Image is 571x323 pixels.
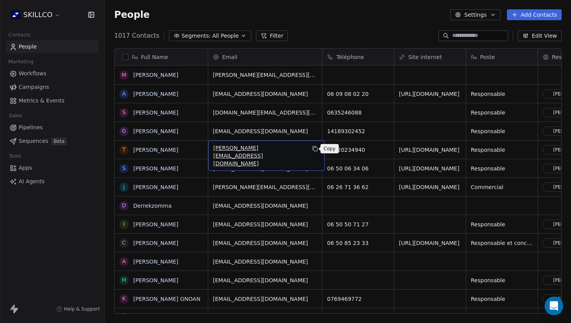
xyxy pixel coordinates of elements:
[327,109,389,116] span: 0635246088
[327,183,389,191] span: 06 26 71 36 62
[123,220,125,228] div: I
[6,175,98,188] a: AI Agents
[122,164,126,172] div: S
[471,165,533,172] span: Responsable
[122,295,125,303] div: k
[256,30,288,41] button: Filter
[450,9,500,20] button: Settings
[133,259,178,265] a: [PERSON_NAME]
[115,49,208,65] div: Full Name
[222,53,237,61] span: Email
[6,40,98,53] a: People
[336,53,364,61] span: Téléphone
[394,49,466,65] div: Site internet
[19,97,64,105] span: Metrics & Events
[6,67,98,80] a: Workflows
[122,276,126,284] div: M
[471,295,533,303] span: Responsable
[133,203,172,209] a: Derrekzomma
[115,66,208,314] div: grid
[327,127,389,135] span: 14189302452
[212,32,238,40] span: All People
[213,109,317,116] span: [DOMAIN_NAME][EMAIL_ADDRESS][DOMAIN_NAME]
[324,146,336,152] p: Copy
[123,183,125,191] div: J
[213,221,317,228] span: [EMAIL_ADDRESS][DOMAIN_NAME]
[133,184,178,190] a: [PERSON_NAME]
[114,31,159,40] span: 1017 Contacts
[122,257,126,266] div: A
[471,239,533,247] span: Responsable et conceptrice formation
[208,49,322,65] div: Email
[213,239,317,247] span: [EMAIL_ADDRESS][DOMAIN_NAME]
[327,146,389,154] span: 33320234940
[11,10,20,19] img: Skillco%20logo%20icon%20(2).png
[471,127,533,135] span: Responsable
[122,71,126,79] div: M
[122,90,126,98] div: A
[213,90,317,98] span: [EMAIL_ADDRESS][DOMAIN_NAME]
[6,161,98,174] a: Apps
[213,144,306,167] span: [PERSON_NAME][EMAIL_ADDRESS][DOMAIN_NAME]
[19,69,47,78] span: Workflows
[19,43,37,51] span: People
[19,123,43,132] span: Pipelines
[471,183,533,191] span: Commercial
[507,9,562,20] button: Add Contacts
[399,184,460,190] a: [URL][DOMAIN_NAME]
[545,297,563,315] div: Open Intercom Messenger
[133,296,200,302] a: [PERSON_NAME] GNOAN
[5,56,37,68] span: Marketing
[19,177,45,186] span: AI Agents
[122,313,126,321] div: S
[5,150,24,162] span: Tools
[64,306,100,312] span: Help & Support
[213,127,317,135] span: [EMAIL_ADDRESS][DOMAIN_NAME]
[518,30,562,41] button: Edit View
[19,137,48,145] span: Sequences
[19,164,32,172] span: Apps
[322,49,394,65] div: Téléphone
[141,53,168,61] span: Full Name
[122,146,126,154] div: T
[6,94,98,107] a: Metrics & Events
[5,110,26,122] span: Sales
[399,91,460,97] a: [URL][DOMAIN_NAME]
[9,8,62,21] button: SKILLCO
[471,146,533,154] span: Responsable
[471,314,533,321] span: Responsable
[114,9,150,21] span: People
[23,10,52,20] span: SKILLCO
[471,221,533,228] span: Responsable
[181,32,211,40] span: Segments:
[133,147,178,153] a: [PERSON_NAME]
[133,128,178,134] a: [PERSON_NAME]
[327,314,389,321] span: [PHONE_NUMBER]
[327,239,389,247] span: 06 50 85 23 33
[133,240,178,246] a: [PERSON_NAME]
[122,127,126,135] div: G
[133,91,178,97] a: [PERSON_NAME]
[480,53,495,61] span: Poste
[471,109,533,116] span: Responsable
[122,239,126,247] div: C
[327,90,389,98] span: 06 09 08 02 20
[213,71,317,79] span: [PERSON_NAME][EMAIL_ADDRESS][PERSON_NAME][DOMAIN_NAME]
[399,240,460,246] a: [URL][DOMAIN_NAME]
[6,135,98,148] a: SequencesBeta
[133,109,178,116] a: [PERSON_NAME]
[408,53,442,61] span: Site internet
[6,81,98,94] a: Campaigns
[327,221,389,228] span: 06 50 50 71 27
[213,295,317,303] span: [EMAIL_ADDRESS][DOMAIN_NAME]
[213,276,317,284] span: [EMAIL_ADDRESS][DOMAIN_NAME]
[122,201,126,210] div: D
[466,49,538,65] div: Poste
[471,276,533,284] span: Responsable
[6,121,98,134] a: Pipelines
[213,202,317,210] span: [EMAIL_ADDRESS][DOMAIN_NAME]
[51,137,67,145] span: Beta
[327,295,389,303] span: 0769469772
[399,165,460,172] a: [URL][DOMAIN_NAME]
[133,221,178,227] a: [PERSON_NAME]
